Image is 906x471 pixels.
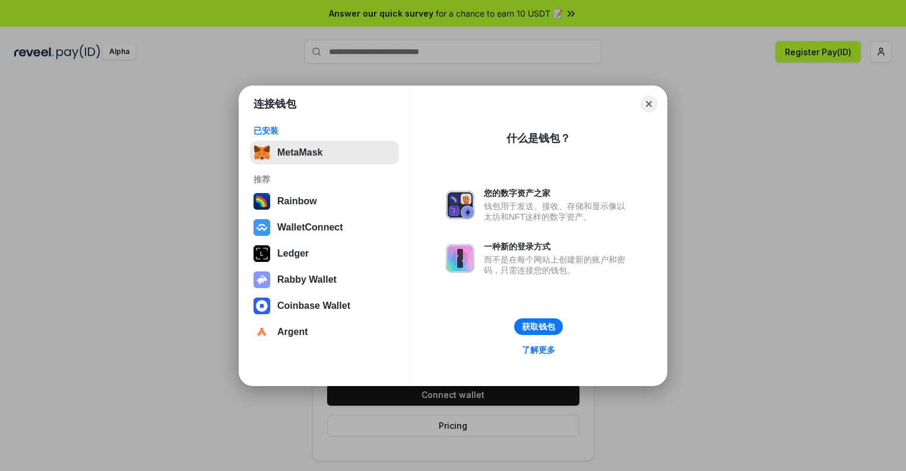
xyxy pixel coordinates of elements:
button: MetaMask [250,141,399,165]
h1: 连接钱包 [254,97,296,111]
div: MetaMask [277,147,322,158]
button: 获取钱包 [514,318,563,335]
div: 一种新的登录方式 [484,241,631,252]
div: 已安装 [254,125,395,136]
a: 了解更多 [515,342,562,358]
button: Rainbow [250,189,399,213]
button: WalletConnect [250,216,399,239]
div: WalletConnect [277,222,343,233]
button: Ledger [250,242,399,265]
div: Coinbase Wallet [277,301,350,311]
img: svg+xml,%3Csvg%20xmlns%3D%22http%3A%2F%2Fwww.w3.org%2F2000%2Fsvg%22%20fill%3D%22none%22%20viewBox... [254,271,270,288]
div: Argent [277,327,308,337]
div: 推荐 [254,174,395,185]
div: 什么是钱包？ [506,131,571,146]
div: 而不是在每个网站上创建新的账户和密码，只需连接您的钱包。 [484,254,631,276]
div: Rabby Wallet [277,274,337,285]
img: svg+xml,%3Csvg%20width%3D%22120%22%20height%3D%22120%22%20viewBox%3D%220%200%20120%20120%22%20fil... [254,193,270,210]
img: svg+xml,%3Csvg%20width%3D%2228%22%20height%3D%2228%22%20viewBox%3D%220%200%2028%2028%22%20fill%3D... [254,298,270,314]
button: Argent [250,320,399,344]
div: 获取钱包 [522,321,555,332]
div: 您的数字资产之家 [484,188,631,198]
button: Coinbase Wallet [250,294,399,318]
div: 钱包用于发送、接收、存储和显示像以太坊和NFT这样的数字资产。 [484,201,631,222]
div: Ledger [277,248,309,259]
img: svg+xml,%3Csvg%20fill%3D%22none%22%20height%3D%2233%22%20viewBox%3D%220%200%2035%2033%22%20width%... [254,144,270,161]
div: Rainbow [277,196,317,207]
img: svg+xml,%3Csvg%20xmlns%3D%22http%3A%2F%2Fwww.w3.org%2F2000%2Fsvg%22%20width%3D%2228%22%20height%3... [254,245,270,262]
button: Rabby Wallet [250,268,399,292]
img: svg+xml,%3Csvg%20xmlns%3D%22http%3A%2F%2Fwww.w3.org%2F2000%2Fsvg%22%20fill%3D%22none%22%20viewBox... [446,244,474,273]
button: Close [641,96,657,112]
img: svg+xml,%3Csvg%20width%3D%2228%22%20height%3D%2228%22%20viewBox%3D%220%200%2028%2028%22%20fill%3D... [254,324,270,340]
img: svg+xml,%3Csvg%20xmlns%3D%22http%3A%2F%2Fwww.w3.org%2F2000%2Fsvg%22%20fill%3D%22none%22%20viewBox... [446,191,474,219]
div: 了解更多 [522,344,555,355]
img: svg+xml,%3Csvg%20width%3D%2228%22%20height%3D%2228%22%20viewBox%3D%220%200%2028%2028%22%20fill%3D... [254,219,270,236]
